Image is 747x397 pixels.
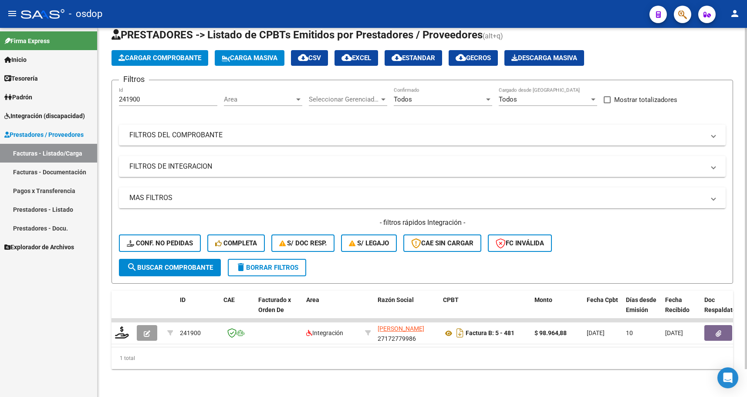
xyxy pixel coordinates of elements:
span: Fecha Recibido [665,296,690,313]
span: Prestadores / Proveedores [4,130,84,139]
strong: $ 98.964,88 [534,329,567,336]
span: Mostrar totalizadores [614,95,677,105]
span: FC Inválida [496,239,544,247]
span: CPBT [443,296,459,303]
span: Padrón [4,92,32,102]
span: EXCEL [341,54,371,62]
button: CSV [291,50,328,66]
span: Todos [499,95,517,103]
span: Doc Respaldatoria [704,296,744,313]
span: CAE SIN CARGAR [411,239,473,247]
span: Todos [394,95,412,103]
span: Inicio [4,55,27,64]
div: 27172779986 [378,324,436,342]
span: 10 [626,329,633,336]
mat-expansion-panel-header: FILTROS DE INTEGRACION [119,156,726,177]
span: Explorador de Archivos [4,242,74,252]
button: S/ Doc Resp. [271,234,335,252]
datatable-header-cell: Días desde Emisión [622,291,662,329]
mat-icon: cloud_download [392,52,402,63]
span: Buscar Comprobante [127,264,213,271]
h4: - filtros rápidos Integración - [119,218,726,227]
mat-icon: cloud_download [341,52,352,63]
span: Integración [306,329,343,336]
button: Estandar [385,50,442,66]
mat-icon: cloud_download [456,52,466,63]
span: [DATE] [665,329,683,336]
span: 241900 [180,329,201,336]
span: Descarga Masiva [511,54,577,62]
span: Razón Social [378,296,414,303]
button: Completa [207,234,265,252]
span: Area [306,296,319,303]
span: Gecros [456,54,491,62]
span: [PERSON_NAME] [378,325,424,332]
span: Estandar [392,54,435,62]
mat-icon: search [127,262,137,272]
span: ID [180,296,186,303]
button: Cargar Comprobante [112,50,208,66]
button: S/ legajo [341,234,397,252]
span: Firma Express [4,36,50,46]
span: Cargar Comprobante [118,54,201,62]
span: Tesorería [4,74,38,83]
span: (alt+q) [483,32,503,40]
span: CAE [223,296,235,303]
span: Completa [215,239,257,247]
i: Descargar documento [454,326,466,340]
button: Buscar Comprobante [119,259,221,276]
datatable-header-cell: Facturado x Orden De [255,291,303,329]
button: Descarga Masiva [504,50,584,66]
button: Borrar Filtros [228,259,306,276]
span: Carga Masiva [222,54,277,62]
datatable-header-cell: Fecha Recibido [662,291,701,329]
mat-icon: cloud_download [298,52,308,63]
span: Area [224,95,294,103]
span: Días desde Emisión [626,296,656,313]
button: EXCEL [335,50,378,66]
mat-icon: menu [7,8,17,19]
button: CAE SIN CARGAR [403,234,481,252]
button: Conf. no pedidas [119,234,201,252]
mat-icon: person [730,8,740,19]
span: [DATE] [587,329,605,336]
datatable-header-cell: CAE [220,291,255,329]
span: Seleccionar Gerenciador [309,95,379,103]
button: FC Inválida [488,234,552,252]
datatable-header-cell: Area [303,291,362,329]
button: Carga Masiva [215,50,284,66]
mat-expansion-panel-header: MAS FILTROS [119,187,726,208]
mat-expansion-panel-header: FILTROS DEL COMPROBANTE [119,125,726,146]
span: CSV [298,54,321,62]
app-download-masive: Descarga masiva de comprobantes (adjuntos) [504,50,584,66]
span: S/ Doc Resp. [279,239,327,247]
strong: Factura B: 5 - 481 [466,330,514,337]
datatable-header-cell: Razón Social [374,291,439,329]
mat-icon: delete [236,262,246,272]
div: 1 total [112,347,733,369]
span: Fecha Cpbt [587,296,618,303]
span: Conf. no pedidas [127,239,193,247]
span: Borrar Filtros [236,264,298,271]
h3: Filtros [119,73,149,85]
datatable-header-cell: CPBT [439,291,531,329]
span: S/ legajo [349,239,389,247]
span: Facturado x Orden De [258,296,291,313]
span: Monto [534,296,552,303]
mat-panel-title: FILTROS DEL COMPROBANTE [129,130,705,140]
div: Open Intercom Messenger [717,367,738,388]
mat-panel-title: MAS FILTROS [129,193,705,203]
button: Gecros [449,50,498,66]
datatable-header-cell: ID [176,291,220,329]
span: - osdop [69,4,102,24]
datatable-header-cell: Monto [531,291,583,329]
datatable-header-cell: Fecha Cpbt [583,291,622,329]
span: Integración (discapacidad) [4,111,85,121]
span: PRESTADORES -> Listado de CPBTs Emitidos por Prestadores / Proveedores [112,29,483,41]
mat-panel-title: FILTROS DE INTEGRACION [129,162,705,171]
